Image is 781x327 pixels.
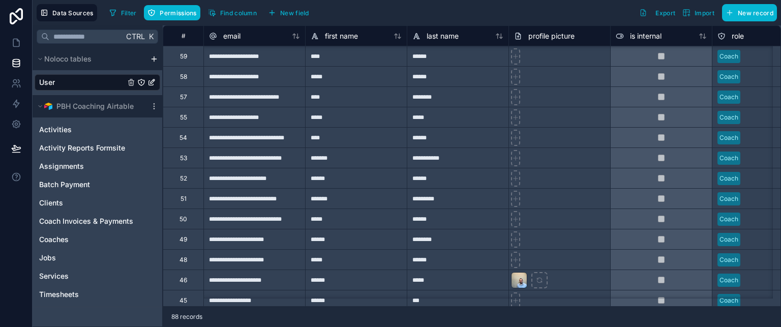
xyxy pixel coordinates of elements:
[105,5,140,20] button: Filter
[528,31,575,41] span: profile picture
[732,31,744,41] span: role
[179,296,187,305] div: 45
[181,195,187,203] div: 51
[264,5,313,20] button: New field
[655,9,675,17] span: Export
[220,9,257,17] span: Find column
[719,235,738,244] div: Coach
[144,5,200,20] button: Permissions
[719,72,738,81] div: Coach
[722,4,777,21] button: New record
[160,9,196,17] span: Permissions
[719,113,738,122] div: Coach
[204,5,260,20] button: Find column
[719,174,738,183] div: Coach
[695,9,714,17] span: Import
[719,133,738,142] div: Coach
[180,174,187,183] div: 52
[719,276,738,285] div: Coach
[719,215,738,224] div: Coach
[171,32,196,40] div: #
[180,52,187,61] div: 59
[180,93,187,101] div: 57
[718,4,777,21] a: New record
[738,9,773,17] span: New record
[52,9,94,17] span: Data Sources
[427,31,459,41] span: last name
[144,5,204,20] a: Permissions
[179,134,187,142] div: 54
[280,9,309,17] span: New field
[147,33,155,40] span: K
[719,52,738,61] div: Coach
[679,4,718,21] button: Import
[179,256,187,264] div: 48
[179,276,187,284] div: 46
[37,4,97,21] button: Data Sources
[325,31,358,41] span: first name
[179,215,187,223] div: 50
[180,73,187,81] div: 58
[719,296,738,305] div: Coach
[171,313,202,321] span: 88 records
[719,154,738,163] div: Coach
[180,113,187,122] div: 55
[630,31,662,41] span: is internal
[179,235,187,244] div: 49
[719,255,738,264] div: Coach
[180,154,187,162] div: 53
[223,31,241,41] span: email
[121,9,137,17] span: Filter
[719,93,738,102] div: Coach
[636,4,679,21] button: Export
[719,194,738,203] div: Coach
[125,30,146,43] span: Ctrl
